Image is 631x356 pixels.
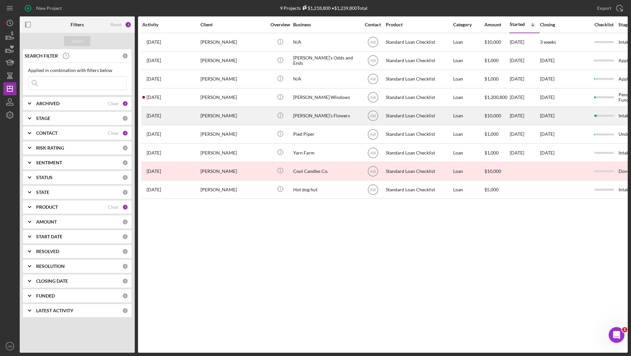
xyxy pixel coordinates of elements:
[147,131,161,137] time: 2024-04-12 15:20
[293,126,359,143] div: Pied Piper
[293,70,359,88] div: N/A
[20,2,68,15] button: New Project
[200,126,266,143] div: [PERSON_NAME]
[453,144,484,161] div: Loan
[484,150,499,155] span: $1,000
[370,114,376,118] text: AW
[36,264,65,269] b: RESOLUTION
[386,162,452,180] div: Standard Loan Checklist
[453,181,484,198] div: Loan
[200,107,266,125] div: [PERSON_NAME]
[36,308,73,313] b: LATEST ACTIVITY
[36,175,53,180] b: STATUS
[453,22,484,27] div: Category
[122,249,128,254] div: 0
[36,101,59,106] b: ARCHIVED
[597,2,611,15] div: Export
[122,189,128,195] div: 0
[484,162,509,180] div: $10,000
[540,113,554,118] div: [DATE]
[71,36,83,46] div: Apply
[64,36,90,46] button: Apply
[510,22,525,27] div: Started
[510,144,539,161] div: [DATE]
[36,160,62,165] b: SENTIMENT
[36,234,62,239] b: START DATE
[108,131,119,136] div: Clear
[147,76,161,82] time: 2024-12-19 20:26
[484,187,499,192] span: $5,000
[540,76,554,82] time: [DATE]
[28,68,127,73] div: Applied in combination with filters below
[386,52,452,69] div: Standard Loan Checklist
[484,39,501,45] span: $10,000
[293,22,359,27] div: Business
[280,5,367,11] div: 9 Projects • $1,239,800 Total
[122,145,128,151] div: 0
[484,94,507,100] span: $1,200,800
[122,130,128,136] div: 1
[361,22,385,27] div: Contact
[293,52,359,69] div: [PERSON_NAME]'s Odds and Ends
[386,181,452,198] div: Standard Loan Checklist
[36,219,57,225] b: AMOUNT
[36,190,49,195] b: STATE
[453,70,484,88] div: Loan
[484,107,509,125] div: $10,000
[484,131,499,137] span: $1,000
[147,58,161,63] time: 2025-05-09 14:48
[540,22,589,27] div: Closing
[453,34,484,51] div: Loan
[590,22,618,27] div: Checklist
[200,89,266,106] div: [PERSON_NAME]
[370,151,376,155] text: AW
[484,22,509,27] div: Amount
[453,89,484,106] div: Loan
[142,22,200,27] div: Activity
[200,162,266,180] div: [PERSON_NAME]
[200,34,266,51] div: [PERSON_NAME]
[370,59,376,63] text: AW
[268,22,292,27] div: Overview
[386,144,452,161] div: Standard Loan Checklist
[453,52,484,69] div: Loan
[122,293,128,299] div: 0
[540,94,554,100] time: [DATE]
[293,34,359,51] div: N/A
[370,77,376,82] text: AW
[293,107,359,125] div: [PERSON_NAME]'s Flowers
[36,249,59,254] b: RESOLVED
[370,95,376,100] text: AW
[108,204,119,210] div: Clear
[200,22,266,27] div: Client
[36,116,50,121] b: STAGE
[36,145,64,151] b: RISK RATING
[370,187,376,192] text: AW
[36,204,58,210] b: PRODUCT
[36,2,62,15] div: New Project
[540,150,554,155] time: [DATE]
[122,263,128,269] div: 0
[453,107,484,125] div: Loan
[453,126,484,143] div: Loan
[36,278,68,284] b: CLOSING DATE
[36,131,58,136] b: CONTACT
[370,132,376,137] text: AW
[386,22,452,27] div: Product
[122,175,128,180] div: 0
[510,126,539,143] div: [DATE]
[122,101,128,107] div: 1
[293,144,359,161] div: Yarn Farm
[301,5,331,11] div: $1,218,800
[293,181,359,198] div: Hot dog hut
[386,34,452,51] div: Standard Loan Checklist
[36,293,55,298] b: FUNDED
[293,89,359,106] div: [PERSON_NAME] Windows
[510,34,539,51] div: [DATE]
[540,131,554,137] time: [DATE]
[25,53,58,59] b: SEARCH FILTER
[386,70,452,88] div: Standard Loan Checklist
[200,144,266,161] div: [PERSON_NAME]
[147,95,161,100] time: 2025-05-20 18:41
[147,113,161,118] time: 2025-05-07 21:46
